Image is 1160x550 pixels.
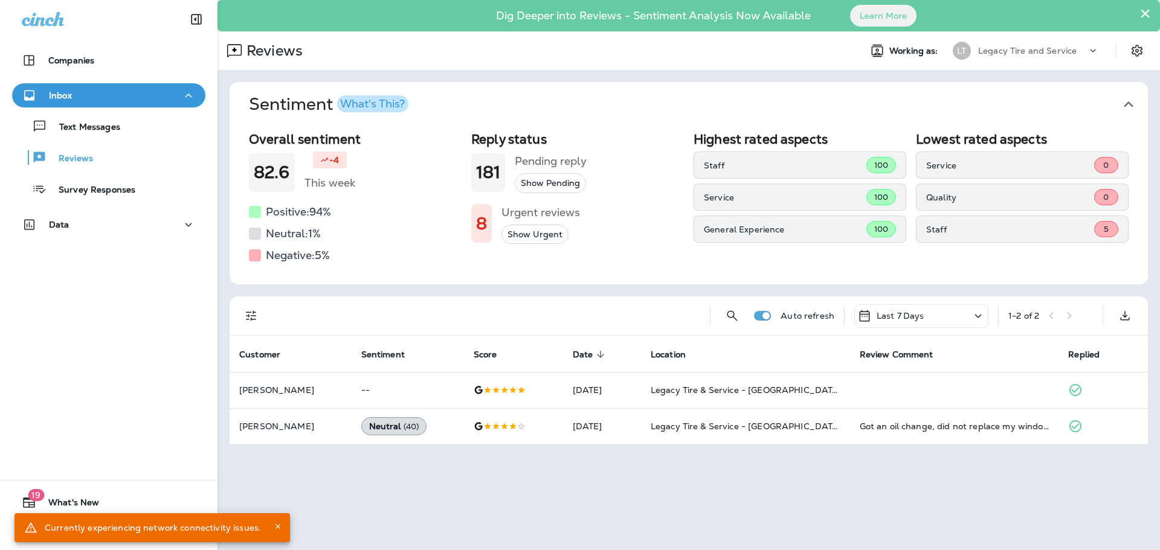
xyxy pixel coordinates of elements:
[651,385,991,395] span: Legacy Tire & Service - [GEOGRAPHIC_DATA] (formerly Magic City Tire & Service)
[45,517,261,539] div: Currently experiencing network connectivity issues.
[266,246,330,265] h5: Negative: 5 %
[361,417,427,435] div: Neutral
[340,98,405,109] div: What's This?
[47,122,120,133] p: Text Messages
[1104,224,1109,234] span: 5
[850,5,917,27] button: Learn More
[12,114,205,139] button: Text Messages
[501,225,569,245] button: Show Urgent
[230,127,1148,284] div: SentimentWhat's This?
[704,225,866,234] p: General Experience
[404,421,419,432] span: ( 40 )
[1113,304,1137,328] button: Export as CSV
[12,145,205,170] button: Reviews
[239,385,342,395] p: [PERSON_NAME]
[874,160,888,170] span: 100
[254,162,290,182] h1: 82.6
[978,46,1077,56] p: Legacy Tire and Service
[12,176,205,202] button: Survey Responses
[474,349,513,360] span: Score
[239,82,1158,127] button: SentimentWhat's This?
[476,214,487,234] h1: 8
[12,213,205,237] button: Data
[361,349,420,360] span: Sentiment
[249,94,408,115] h1: Sentiment
[651,421,991,432] span: Legacy Tire & Service - [GEOGRAPHIC_DATA] (formerly Magic City Tire & Service)
[1139,4,1151,23] button: Close
[877,311,924,321] p: Last 7 Days
[266,224,321,243] h5: Neutral: 1 %
[563,372,641,408] td: [DATE]
[926,161,1094,170] p: Service
[1103,160,1109,170] span: 0
[36,497,99,512] span: What's New
[1068,349,1115,360] span: Replied
[49,220,69,229] p: Data
[573,350,593,360] span: Date
[12,519,205,543] button: Support
[720,304,744,328] button: Search Reviews
[179,7,213,31] button: Collapse Sidebar
[860,420,1049,432] div: Got an oil change, did not replace my window sticker, left the old Express Oil reminder sticker. ...
[461,14,846,18] p: Dig Deeper into Reviews - Sentiment Analysis Now Available
[889,46,941,56] span: Working as:
[860,350,933,360] span: Review Comment
[49,91,72,100] p: Inbox
[239,349,296,360] span: Customer
[916,132,1129,147] h2: Lowest rated aspects
[28,489,44,501] span: 19
[271,519,285,534] button: Close
[573,349,609,360] span: Date
[651,349,701,360] span: Location
[329,154,339,166] p: -4
[249,132,462,147] h2: Overall sentiment
[874,224,888,234] span: 100
[926,193,1094,202] p: Quality
[47,185,135,196] p: Survey Responses
[874,192,888,202] span: 100
[1068,350,1100,360] span: Replied
[12,83,205,107] button: Inbox
[476,162,500,182] h1: 181
[304,173,355,193] h5: This week
[704,193,866,202] p: Service
[474,350,497,360] span: Score
[266,202,331,222] h5: Positive: 94 %
[926,225,1094,234] p: Staff
[12,48,205,72] button: Companies
[239,304,263,328] button: Filters
[1103,192,1109,202] span: 0
[337,95,408,112] button: What's This?
[651,350,686,360] span: Location
[12,490,205,514] button: 19What's New
[1008,311,1039,321] div: 1 - 2 of 2
[704,161,866,170] p: Staff
[563,408,641,444] td: [DATE]
[352,372,464,408] td: --
[953,42,971,60] div: LT
[471,132,684,147] h2: Reply status
[515,152,587,171] h5: Pending reply
[501,203,580,222] h5: Urgent reviews
[781,311,834,321] p: Auto refresh
[239,421,342,431] p: [PERSON_NAME]
[361,350,405,360] span: Sentiment
[694,132,906,147] h2: Highest rated aspects
[242,42,303,60] p: Reviews
[860,349,949,360] span: Review Comment
[515,173,586,193] button: Show Pending
[239,350,280,360] span: Customer
[47,153,93,165] p: Reviews
[48,56,94,65] p: Companies
[1126,40,1148,62] button: Settings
